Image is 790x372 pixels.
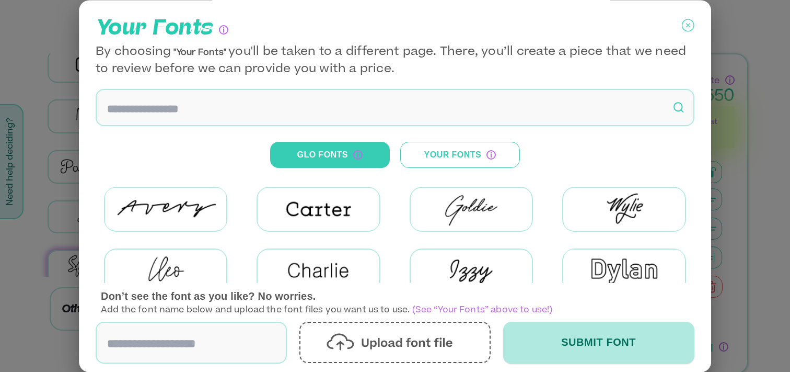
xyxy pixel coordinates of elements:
p: Your Fonts [96,13,228,44]
button: Your FontsThis is a temporary place where your uploaded fonts will show-up. From here you can sel... [400,142,520,168]
p: Add the font name below and upload the font files you want us to use. [101,288,689,317]
img: Avery [105,188,226,231]
p: Don’t see the font as you like? No worries. [101,288,689,304]
button: Glo FontsThese are our in-house fonts that are pre-priced and ready to produce. [270,142,390,168]
div: These are our in-house fonts that are pre-priced and ready to produce. [353,150,363,160]
span: (See “Your Fonts” above to use!) [410,306,553,314]
img: Wylie [563,188,684,231]
img: Goldie [411,188,532,231]
span: "Your Fonts" [171,49,228,57]
button: Submit Font [503,322,694,364]
div: You can choose up to three of our in house fonts for your design. If you are looking to add an ad... [219,25,228,35]
img: Carter [258,188,379,231]
div: This is a temporary place where your uploaded fonts will show-up. From here you can select them a... [486,150,496,160]
img: UploadFont [327,333,463,352]
img: Dylan [563,250,684,292]
img: Charlie [258,250,379,292]
iframe: Chat Widget [738,322,790,372]
img: Cleo [105,250,226,292]
p: By choosing you'll be taken to a different page. There, you’ll create a piece that we need to rev... [96,44,694,78]
img: Izzy [411,250,532,292]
